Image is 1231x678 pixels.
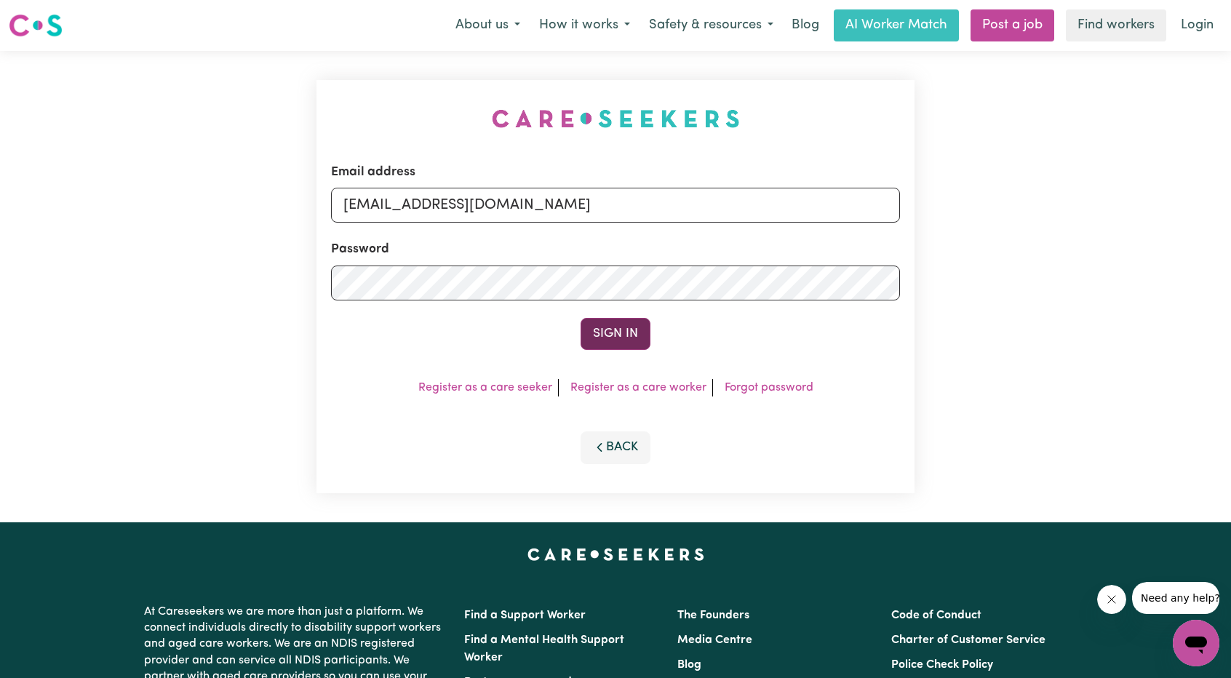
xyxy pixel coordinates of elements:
[527,549,704,560] a: Careseekers home page
[1066,9,1166,41] a: Find workers
[9,12,63,39] img: Careseekers logo
[9,10,88,22] span: Need any help?
[331,240,389,259] label: Password
[331,188,900,223] input: Email address
[570,382,706,394] a: Register as a care worker
[1097,585,1126,614] iframe: Close message
[891,634,1045,646] a: Charter of Customer Service
[834,9,959,41] a: AI Worker Match
[1173,620,1219,666] iframe: Button to launch messaging window
[1172,9,1222,41] a: Login
[418,382,552,394] a: Register as a care seeker
[677,634,752,646] a: Media Centre
[677,659,701,671] a: Blog
[891,659,993,671] a: Police Check Policy
[9,9,63,42] a: Careseekers logo
[581,318,650,350] button: Sign In
[464,610,586,621] a: Find a Support Worker
[971,9,1054,41] a: Post a job
[1132,582,1219,614] iframe: Message from company
[783,9,828,41] a: Blog
[640,10,783,41] button: Safety & resources
[581,431,650,463] button: Back
[331,163,415,182] label: Email address
[725,382,813,394] a: Forgot password
[530,10,640,41] button: How it works
[464,634,624,663] a: Find a Mental Health Support Worker
[891,610,981,621] a: Code of Conduct
[446,10,530,41] button: About us
[677,610,749,621] a: The Founders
